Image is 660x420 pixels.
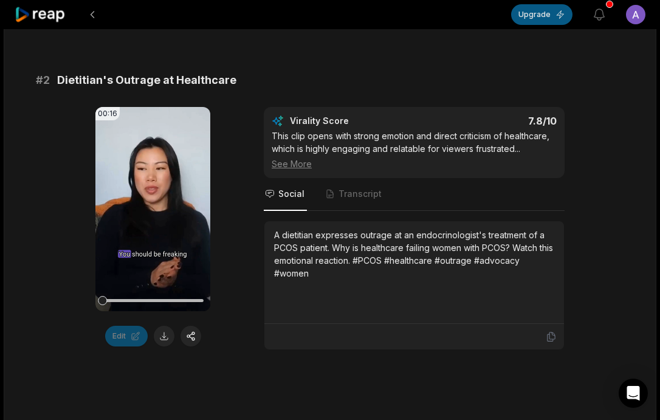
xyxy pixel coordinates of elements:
[339,188,382,200] span: Transcript
[290,115,421,127] div: Virality Score
[95,107,210,311] video: Your browser does not support mp4 format.
[57,72,236,89] span: Dietitian's Outrage at Healthcare
[264,178,565,211] nav: Tabs
[272,129,557,170] div: This clip opens with strong emotion and direct criticism of healthcare, which is highly engaging ...
[274,229,554,280] div: A dietitian expresses outrage at an endocrinologist's treatment of a PCOS patient. Why is healthc...
[36,72,50,89] span: # 2
[278,188,304,200] span: Social
[105,326,148,346] button: Edit
[427,115,557,127] div: 7.8 /10
[272,157,557,170] div: See More
[619,379,648,408] div: Open Intercom Messenger
[511,4,572,25] button: Upgrade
